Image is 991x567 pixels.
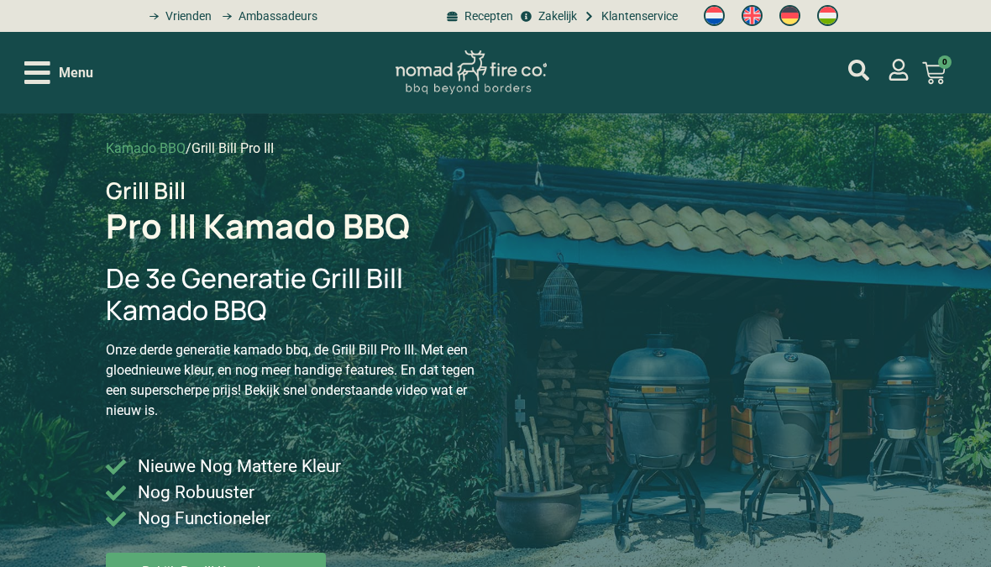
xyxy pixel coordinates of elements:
[809,1,847,31] a: Switch to Hongaars
[106,262,495,327] h2: De 3e Generatie Grill Bill Kamado BBQ
[216,8,317,25] a: grill bill ambassadors
[134,480,254,506] span: Nog Robuuster
[106,139,274,159] nav: breadcrumbs
[106,209,410,243] h1: Pro III Kamado BBQ
[106,340,495,421] p: Onze derde generatie kamado bbq, de Grill Bill Pro III. Met een gloednieuwe kleur, en nog meer ha...
[742,5,763,26] img: Engels
[234,8,317,25] span: Ambassadeurs
[902,51,966,95] a: 0
[460,8,513,25] span: Recepten
[817,5,838,26] img: Hongaars
[848,60,869,81] a: mijn account
[161,8,212,25] span: Vrienden
[106,175,186,206] span: Grill Bill
[144,8,212,25] a: grill bill vrienden
[134,506,270,532] span: Nog Functioneler
[444,8,513,25] a: BBQ recepten
[396,50,547,95] img: Nomad Logo
[733,1,771,31] a: Switch to Engels
[704,5,725,26] img: Nederlands
[771,1,809,31] a: Switch to Duits
[779,5,800,26] img: Duits
[59,63,93,83] span: Menu
[191,140,274,156] span: Grill Bill Pro III
[888,59,910,81] a: mijn account
[24,58,93,87] div: Open/Close Menu
[134,454,341,480] span: Nieuwe Nog Mattere Kleur
[938,55,952,69] span: 0
[597,8,678,25] span: Klantenservice
[186,140,191,156] span: /
[534,8,577,25] span: Zakelijk
[106,140,186,156] a: Kamado BBQ
[517,8,576,25] a: grill bill zakeljk
[581,8,678,25] a: grill bill klantenservice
